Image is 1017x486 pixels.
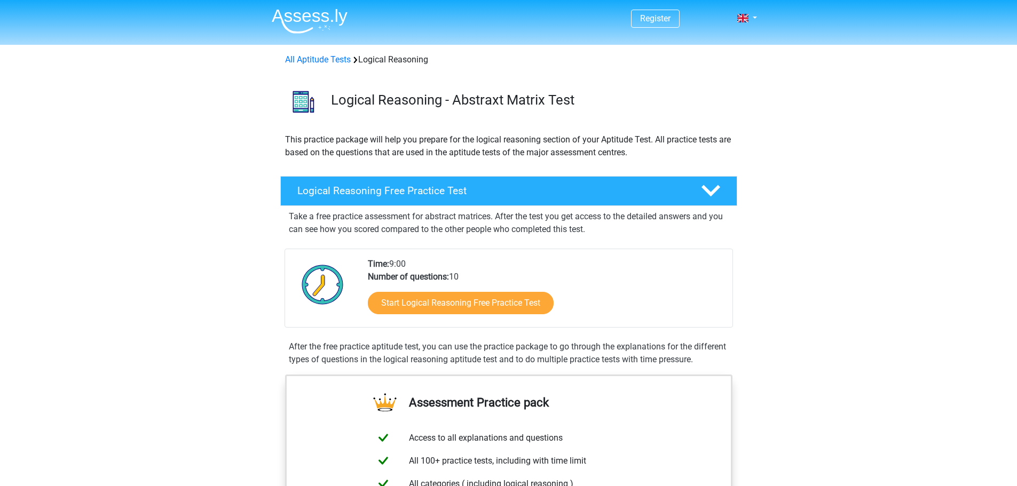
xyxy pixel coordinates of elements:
p: This practice package will help you prepare for the logical reasoning section of your Aptitude Te... [285,133,732,159]
p: Take a free practice assessment for abstract matrices. After the test you get access to the detai... [289,210,729,236]
img: logical reasoning [281,79,326,124]
b: Number of questions: [368,272,449,282]
a: All Aptitude Tests [285,54,351,65]
h4: Logical Reasoning Free Practice Test [297,185,684,197]
b: Time: [368,259,389,269]
div: 9:00 10 [360,258,732,327]
img: Clock [296,258,350,311]
div: Logical Reasoning [281,53,737,66]
a: Register [640,13,671,23]
h3: Logical Reasoning - Abstraxt Matrix Test [331,92,729,108]
a: Logical Reasoning Free Practice Test [276,176,742,206]
a: Start Logical Reasoning Free Practice Test [368,292,554,314]
img: Assessly [272,9,348,34]
div: After the free practice aptitude test, you can use the practice package to go through the explana... [285,340,733,366]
